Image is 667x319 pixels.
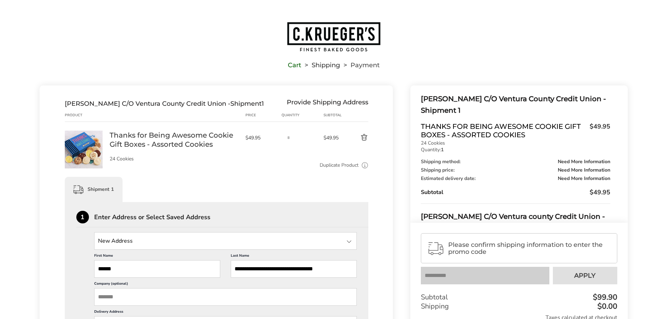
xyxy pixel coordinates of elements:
span: Thanks for Being Awesome Cookie Gift Boxes - Assorted Cookies [421,122,586,139]
strong: 1 [441,146,444,153]
span: Apply [574,272,596,279]
div: 1 [76,211,89,223]
span: Need More Information [558,168,610,173]
div: $99.90 [591,293,617,301]
button: Delete product [344,133,368,142]
div: Shipping price: [421,168,610,173]
span: [PERSON_NAME] C/O Ventura County Credit Union - [65,100,230,108]
p: 24 Cookies [421,141,610,146]
label: Last Name [231,253,357,260]
span: $49.95 [586,122,610,137]
a: Duplicate Product [320,161,359,169]
img: C.KRUEGER'S [286,21,381,52]
button: Apply [553,267,617,284]
div: Subtotal [421,188,610,196]
label: Company (optional) [94,281,357,288]
span: [PERSON_NAME] C/O Ventura County Credit Union - [421,95,606,103]
div: Quantity [282,112,324,118]
span: 1 [262,100,264,108]
label: Delivery Address [94,309,357,316]
a: Thanks for Being Awesome Cookie Gift Boxes - Assorted Cookies [65,130,103,137]
div: Provide Shipping Address [287,100,368,108]
a: Go to home page [40,21,628,52]
li: Shipping [301,63,340,68]
a: Thanks for Being Awesome Cookie Gift Boxes - Assorted Cookies$49.95 [421,122,610,139]
div: Shipment 1 [65,177,123,202]
div: Price [245,112,282,118]
div: Shipment [65,100,264,108]
a: Thanks for Being Awesome Cookie Gift Boxes - Assorted Cookies [110,131,238,149]
input: First Name [94,260,220,278]
div: Enter Address or Select Saved Address [94,214,369,220]
span: [PERSON_NAME] C/O Ventura county Credit Union - [421,212,605,221]
span: Please confirm shipping information to enter the promo code [448,241,611,255]
div: Subtotal [324,112,344,118]
span: $49.95 [590,188,610,196]
img: Thanks for Being Awesome Cookie Gift Boxes - Assorted Cookies [65,131,103,168]
input: State [94,232,357,250]
div: Shipment 1 [421,93,610,116]
span: Payment [350,63,380,68]
input: Company [94,288,357,306]
span: Need More Information [558,159,610,164]
p: 24 Cookies [110,157,238,161]
div: Estimated delivery date: [421,176,610,181]
label: First Name [94,253,220,260]
div: Product [65,112,110,118]
div: Subtotal [421,293,617,302]
div: Shipment 2 [421,211,610,234]
span: $49.95 [324,134,344,141]
span: Need More Information [558,176,610,181]
div: Shipping [421,302,617,311]
div: $0.00 [596,303,617,310]
p: Quantity: [421,147,610,152]
a: Cart [288,63,301,68]
div: Shipping method: [421,159,610,164]
input: Last Name [231,260,357,278]
input: Quantity input [282,131,296,145]
span: $49.95 [245,134,278,141]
